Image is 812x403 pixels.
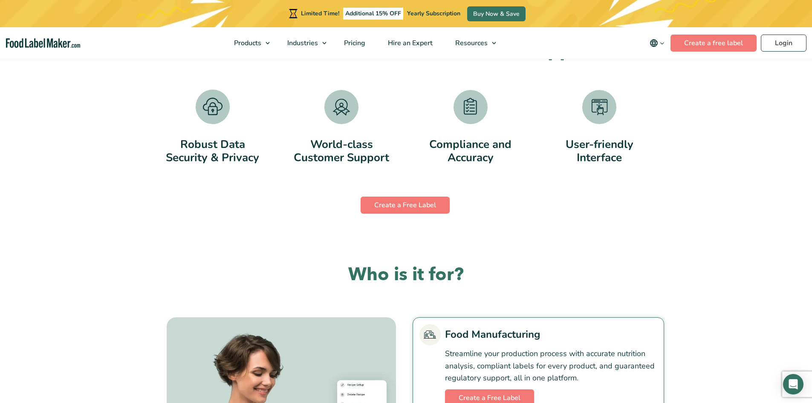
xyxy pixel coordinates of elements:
[444,27,500,59] a: Resources
[410,138,531,164] p: Compliance and Accuracy
[281,138,402,164] p: World-class Customer Support
[285,38,319,48] span: Industries
[148,263,664,287] h2: Who is it for?
[783,374,803,394] div: Open Intercom Messenger
[539,138,660,164] p: User-friendly Interface
[670,35,757,52] a: Create a free label
[467,6,526,21] a: Buy Now & Save
[377,27,442,59] a: Hire an Expert
[223,27,274,59] a: Products
[419,324,657,345] a: Food Manufacturing
[761,35,806,52] a: Login
[148,39,664,63] h2: Scalable, Reliable with World Class Support
[152,138,273,164] p: Robust Data Security & Privacy
[341,38,366,48] span: Pricing
[343,8,403,20] span: Additional 15% OFF
[445,348,657,384] p: Streamline your production process with accurate nutrition analysis, compliant labels for every p...
[385,38,433,48] span: Hire an Expert
[361,197,450,214] a: Create a Free Label
[231,38,262,48] span: Products
[333,27,375,59] a: Pricing
[301,9,339,17] span: Limited Time!
[407,9,460,17] span: Yearly Subscription
[453,38,488,48] span: Resources
[276,27,331,59] a: Industries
